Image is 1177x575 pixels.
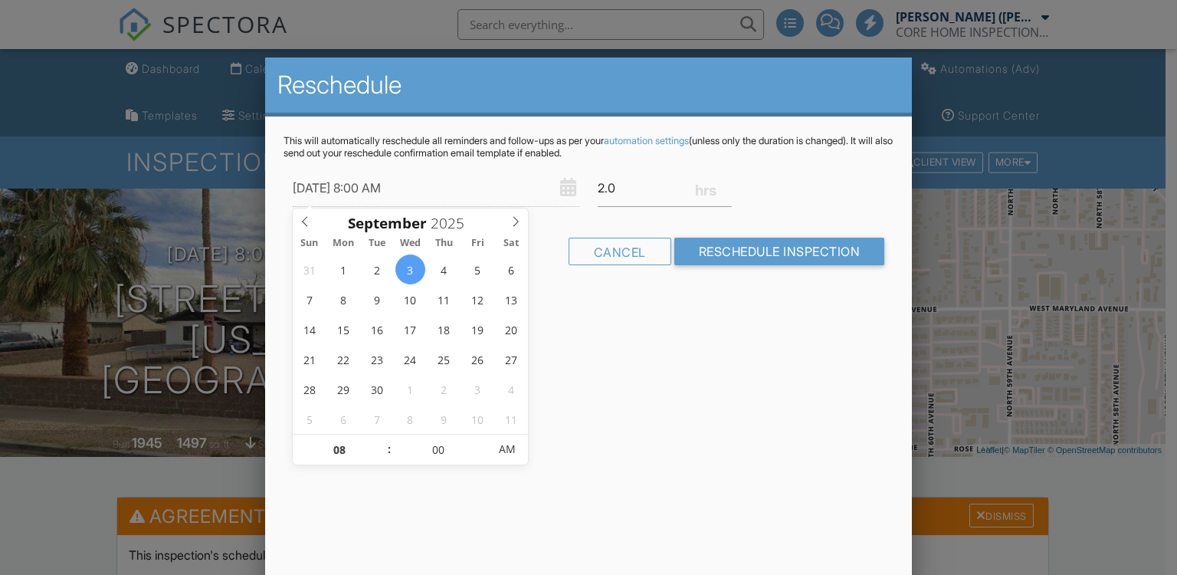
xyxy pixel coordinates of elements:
input: Scroll to increment [392,435,486,465]
p: This will automatically reschedule all reminders and follow-ups as per your (unless only the dura... [284,135,894,159]
div: Cancel [569,238,671,265]
span: Fri [461,238,495,248]
span: : [387,434,392,465]
span: September 4, 2025 [429,255,459,284]
span: September 12, 2025 [463,284,493,314]
span: October 2, 2025 [429,374,459,404]
span: October 4, 2025 [497,374,526,404]
span: September 20, 2025 [497,314,526,344]
span: September 7, 2025 [294,284,324,314]
span: September 29, 2025 [328,374,358,404]
span: September 16, 2025 [362,314,392,344]
span: Click to toggle [486,434,528,465]
span: September 17, 2025 [395,314,425,344]
span: October 11, 2025 [497,404,526,434]
span: September 21, 2025 [294,344,324,374]
span: October 1, 2025 [395,374,425,404]
span: September 27, 2025 [497,344,526,374]
span: September 5, 2025 [463,255,493,284]
span: Sun [293,238,326,248]
span: September 19, 2025 [463,314,493,344]
span: September 11, 2025 [429,284,459,314]
span: September 3, 2025 [395,255,425,284]
span: Mon [326,238,360,248]
span: September 23, 2025 [362,344,392,374]
span: Thu [428,238,461,248]
span: October 8, 2025 [395,404,425,434]
span: October 10, 2025 [463,404,493,434]
a: automation settings [604,135,689,146]
input: Scroll to increment [293,435,387,465]
span: October 3, 2025 [463,374,493,404]
span: Scroll to increment [348,216,427,231]
span: September 1, 2025 [328,255,358,284]
span: September 28, 2025 [294,374,324,404]
input: Reschedule Inspection [674,238,885,265]
span: Tue [360,238,394,248]
span: October 6, 2025 [328,404,358,434]
span: September 18, 2025 [429,314,459,344]
span: September 2, 2025 [362,255,392,284]
span: August 31, 2025 [294,255,324,284]
span: September 8, 2025 [328,284,358,314]
span: Sat [495,238,529,248]
span: September 25, 2025 [429,344,459,374]
input: Scroll to increment [427,213,477,233]
span: September 24, 2025 [395,344,425,374]
span: Wed [394,238,428,248]
span: October 7, 2025 [362,404,392,434]
span: September 22, 2025 [328,344,358,374]
span: September 14, 2025 [294,314,324,344]
span: September 30, 2025 [362,374,392,404]
span: September 6, 2025 [497,255,526,284]
span: September 10, 2025 [395,284,425,314]
h2: Reschedule [277,70,900,100]
span: October 5, 2025 [294,404,324,434]
span: September 13, 2025 [497,284,526,314]
span: September 9, 2025 [362,284,392,314]
span: September 15, 2025 [328,314,358,344]
span: September 26, 2025 [463,344,493,374]
span: October 9, 2025 [429,404,459,434]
